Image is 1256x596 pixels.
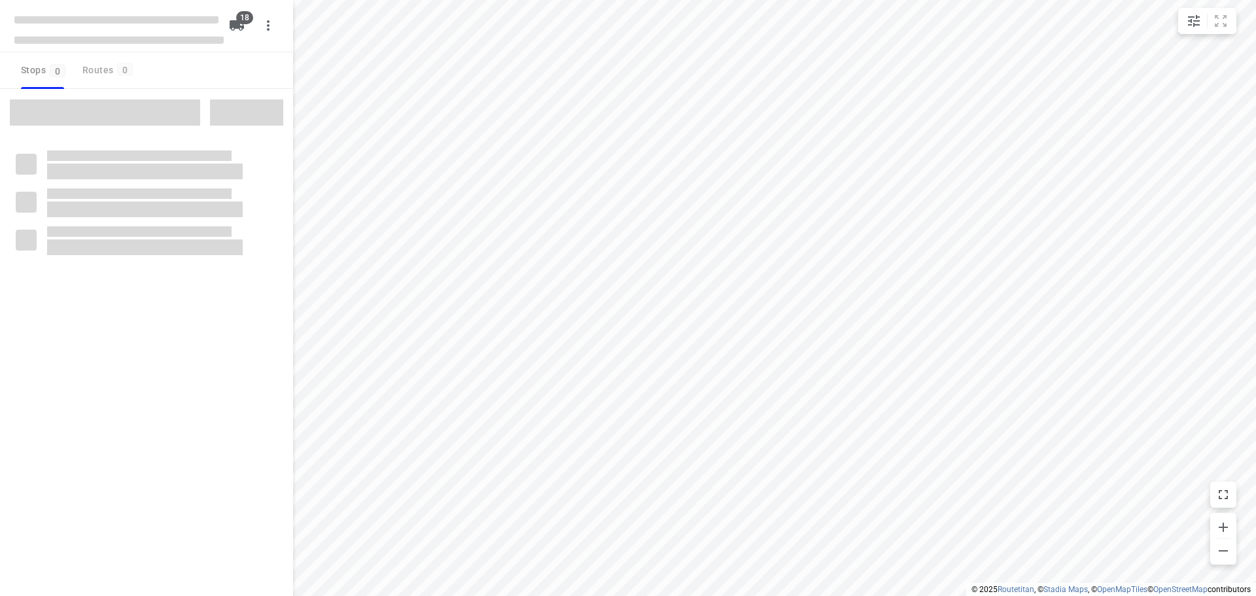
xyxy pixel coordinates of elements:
[1178,8,1236,34] div: small contained button group
[1043,585,1088,594] a: Stadia Maps
[1181,8,1207,34] button: Map settings
[1153,585,1208,594] a: OpenStreetMap
[971,585,1251,594] li: © 2025 , © , © © contributors
[1097,585,1147,594] a: OpenMapTiles
[998,585,1034,594] a: Routetitan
